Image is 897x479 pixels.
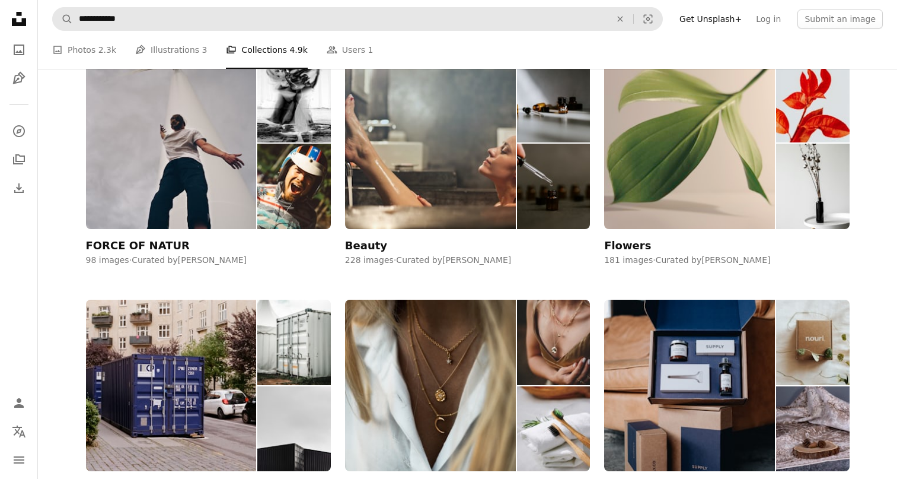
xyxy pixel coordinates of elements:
a: Collections [7,148,31,172]
img: photo-1490897457030-b3a8bb388547 [86,58,257,229]
a: Beauty [345,58,590,252]
a: Flowers [604,58,849,252]
img: photo-1559087316-47ce212113b7 [776,300,849,385]
img: photo-1600166897954-2bc7d14927f0 [776,386,849,472]
img: photo-1599459183200-59c7687a0275 [517,300,590,385]
img: photo-1570758705632-166ca1560a8d [86,300,257,471]
div: 98 images · Curated by [PERSON_NAME] [86,255,331,267]
a: Photos [7,38,31,62]
a: Explore [7,119,31,143]
a: Photos 2.3k [52,31,116,69]
span: 1 [368,43,374,56]
img: photo-1560521166-e4af6324303d [517,144,590,229]
button: Submit an image [797,9,883,28]
img: photo-1601821765780-754fa98637c1 [345,300,516,471]
span: 2.3k [98,43,116,56]
img: photo-1533228705496-072ca298b122 [345,58,516,229]
a: Log in [749,9,788,28]
button: Clear [607,8,633,30]
a: Log in / Sign up [7,391,31,415]
a: Home — Unsplash [7,7,31,33]
div: 181 images · Curated by [PERSON_NAME] [604,255,849,267]
button: Search Unsplash [53,8,73,30]
img: photo-1590912469735-8bdd4a492801 [604,58,775,229]
img: photo-1628727169011-7c3f35f94cd2 [257,300,330,385]
button: Visual search [634,8,662,30]
img: photo-1581455987165-d1e60e0fbea5 [257,386,330,472]
a: Users 1 [327,31,374,69]
img: photo-1617984626040-25544568840e [517,386,590,472]
button: Menu [7,448,31,472]
img: photo-1591647437724-9a4cea57c55d [776,58,849,143]
img: photo-1560773130-34bfcb914f37 [257,58,330,143]
a: Download History [7,176,31,200]
div: 228 images · Curated by [PERSON_NAME] [345,255,590,267]
img: photo-1550159793-14403c6e5d35 [517,58,590,143]
img: photo-1570658847330-708619301f21 [604,300,775,471]
button: Language [7,420,31,443]
a: Get Unsplash+ [672,9,749,28]
form: Find visuals sitewide [52,7,663,31]
div: FORCE OF NATUR [86,239,190,253]
div: Flowers [604,239,651,253]
img: photo-1601276869861-8602a77c6871 [776,144,849,229]
a: Illustrations 3 [135,31,207,69]
div: Beauty [345,239,387,253]
a: FORCE OF NATUR [86,58,331,252]
a: Illustrations [7,66,31,90]
span: 3 [202,43,208,56]
img: photo-1521037564562-c092ed12f315 [257,144,330,229]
